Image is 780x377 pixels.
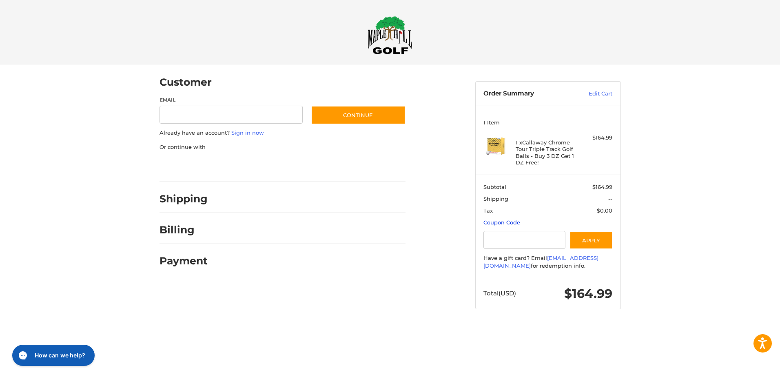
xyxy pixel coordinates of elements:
[160,129,406,137] p: Already have an account?
[483,231,565,249] input: Gift Certificate or Coupon Code
[160,193,208,205] h2: Shipping
[569,231,613,249] button: Apply
[483,207,493,214] span: Tax
[231,129,264,136] a: Sign in now
[160,143,406,151] p: Or continue with
[580,134,612,142] div: $164.99
[516,139,578,166] h4: 1 x Callaway Chrome Tour Triple Track Golf Balls - Buy 3 DZ Get 1 DZ Free!
[483,184,506,190] span: Subtotal
[483,195,508,202] span: Shipping
[157,159,218,174] iframe: PayPal-paypal
[483,289,516,297] span: Total (USD)
[8,342,97,369] iframe: Gorgias live chat messenger
[571,90,612,98] a: Edit Cart
[368,16,412,54] img: Maple Hill Golf
[295,159,356,174] iframe: PayPal-venmo
[160,76,212,89] h2: Customer
[483,90,571,98] h3: Order Summary
[608,195,612,202] span: --
[160,224,207,236] h2: Billing
[483,219,520,226] a: Coupon Code
[597,207,612,214] span: $0.00
[564,286,612,301] span: $164.99
[226,159,287,174] iframe: PayPal-paylater
[160,96,303,104] label: Email
[592,184,612,190] span: $164.99
[483,254,612,270] div: Have a gift card? Email for redemption info.
[160,255,208,267] h2: Payment
[483,119,612,126] h3: 1 Item
[311,106,406,124] button: Continue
